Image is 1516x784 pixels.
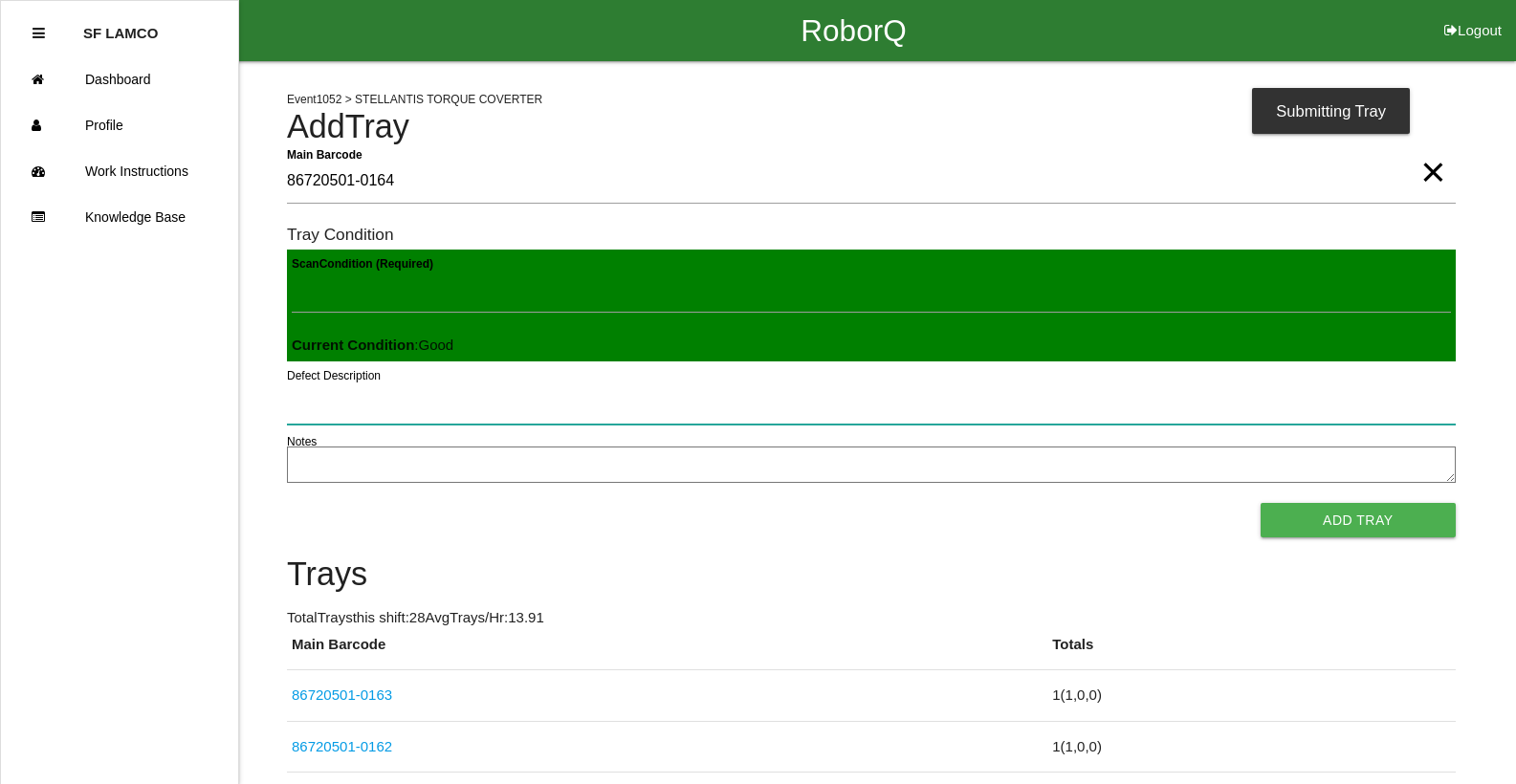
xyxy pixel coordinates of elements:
[287,367,381,384] label: Defect Description
[287,433,317,450] label: Notes
[1,194,238,240] a: Knowledge Base
[287,607,1456,629] p: Total Trays this shift: 28 Avg Trays /Hr: 13.91
[1,102,238,148] a: Profile
[1047,670,1455,722] td: 1 ( 1 , 0 , 0 )
[33,11,45,56] div: Close
[292,337,414,353] b: Current Condition
[287,109,1456,145] h4: Add Tray
[1252,88,1410,134] div: Submitting Tray
[1,56,238,102] a: Dashboard
[1047,634,1455,670] th: Totals
[1,148,238,194] a: Work Instructions
[287,147,363,161] b: Main Barcode
[292,337,453,353] span: : Good
[83,11,158,41] p: SF LAMCO
[287,634,1047,670] th: Main Barcode
[292,686,392,703] a: 86720501-0163
[292,738,392,754] a: 86720501-0162
[287,93,542,106] span: Event 1052 > STELLANTIS TORQUE COVERTER
[1261,503,1456,537] button: Add Tray
[287,226,1456,244] h6: Tray Condition
[292,257,433,271] b: Scan Condition (Required)
[287,160,1456,204] input: Required
[1420,134,1445,172] span: Clear Input
[287,556,1456,593] h4: Trays
[1047,721,1455,773] td: 1 ( 1 , 0 , 0 )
